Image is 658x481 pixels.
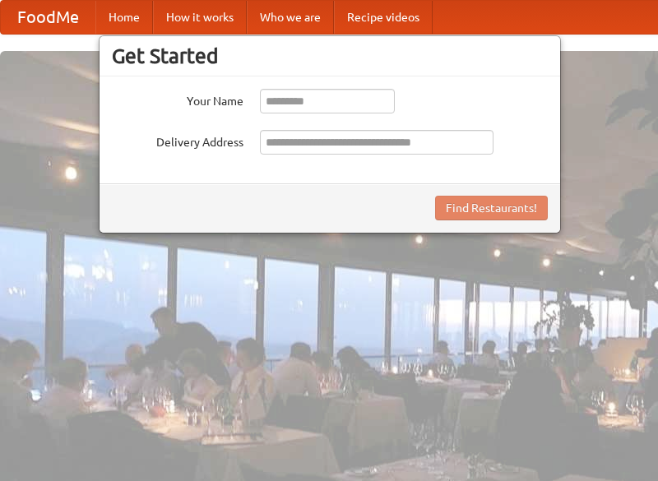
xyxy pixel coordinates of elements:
label: Delivery Address [112,130,243,150]
a: Recipe videos [334,1,433,34]
label: Your Name [112,89,243,109]
h3: Get Started [112,44,548,68]
a: Home [95,1,153,34]
a: Who we are [247,1,334,34]
a: FoodMe [1,1,95,34]
a: How it works [153,1,247,34]
button: Find Restaurants! [435,196,548,220]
